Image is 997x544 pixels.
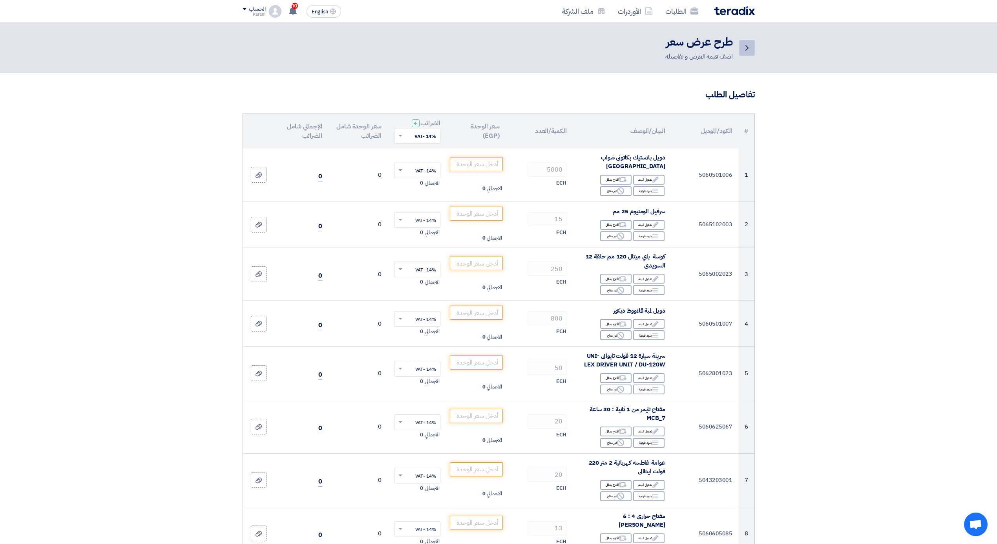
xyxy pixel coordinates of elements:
[556,229,566,236] span: ECH
[487,490,502,498] span: الاجمالي
[633,438,665,448] div: بنود فرعية
[612,2,659,20] a: الأوردرات
[450,256,503,270] input: أدخل سعر الوحدة
[556,278,566,286] span: ECH
[600,385,632,394] div: غير متاح
[589,458,665,476] span: عوامة غاطسه كهربائية 2 متر 220 فولت ايطالى
[590,405,665,423] span: مفتاح تايمر من 1 ثانية : 30 ساعة MCB_7
[450,306,503,320] input: أدخل سعر الوحدة
[556,431,566,439] span: ECH
[420,328,423,335] span: 0
[600,427,632,436] div: اقترح بدائل
[450,207,503,221] input: أدخل سعر الوحدة
[738,301,754,347] td: 4
[329,400,388,453] td: 0
[482,333,486,341] span: 0
[329,346,388,400] td: 0
[318,423,322,433] span: 0
[738,148,754,202] td: 1
[600,175,632,185] div: اقترح بدائل
[601,153,665,171] span: دويل بلاستيك بكاتونى شواب [GEOGRAPHIC_DATA]
[318,321,322,330] span: 0
[425,377,440,385] span: الاجمالي
[633,319,665,329] div: تعديل البند
[528,163,567,177] input: RFQ_STEP1.ITEMS.2.AMOUNT_TITLE
[394,521,441,537] ng-select: VAT
[329,301,388,347] td: 0
[318,477,322,487] span: 0
[600,330,632,340] div: غير متاح
[425,278,440,286] span: الاجمالي
[318,271,322,281] span: 0
[420,377,423,385] span: 0
[482,284,486,291] span: 0
[269,5,281,18] img: profile_test.png
[586,252,665,270] span: كوسة باي ميتال 120 مم حلقة 12 السويدى
[420,484,423,492] span: 0
[672,247,739,301] td: 5065002023
[318,172,322,181] span: 0
[249,6,266,13] div: الحساب
[425,431,440,439] span: الاجمالي
[556,179,566,187] span: ECH
[633,231,665,241] div: بنود فرعية
[665,52,733,61] div: اضف قيمه العرض و تفاصيله
[600,220,632,230] div: اقترح بدائل
[450,516,503,530] input: أدخل سعر الوحدة
[738,453,754,507] td: 7
[584,352,665,369] span: سرينة سيارة 12 فولت تايوانى UNI-LEX DRIVER UNIT / DU-120W
[964,513,988,536] a: دردشة مفتوحة
[672,148,739,202] td: 5060501006
[600,480,632,490] div: اقترح بدائل
[633,274,665,284] div: تعديل البند
[450,355,503,370] input: أدخل سعر الوحدة
[425,229,440,236] span: الاجمالي
[672,453,739,507] td: 5043203001
[506,114,573,148] th: الكمية/العدد
[243,12,266,16] div: Karam
[556,484,566,492] span: ECH
[425,484,440,492] span: الاجمالي
[329,453,388,507] td: 0
[318,530,322,540] span: 0
[482,490,486,498] span: 0
[672,114,739,148] th: الكود/الموديل
[528,262,567,276] input: RFQ_STEP1.ITEMS.2.AMOUNT_TITLE
[600,533,632,543] div: اقترح بدائل
[633,385,665,394] div: بنود فرعية
[659,2,705,20] a: الطلبات
[600,231,632,241] div: غير متاح
[633,175,665,185] div: تعديل البند
[556,2,612,20] a: ملف الشركة
[672,400,739,453] td: 5060625067
[394,262,441,277] ng-select: VAT
[482,383,486,391] span: 0
[528,414,567,429] input: RFQ_STEP1.ITEMS.2.AMOUNT_TITLE
[738,346,754,400] td: 5
[714,6,755,15] img: Teradix logo
[487,284,502,291] span: الاجمالي
[420,278,423,286] span: 0
[394,468,441,484] ng-select: VAT
[633,491,665,501] div: بنود فرعية
[420,431,423,439] span: 0
[600,438,632,448] div: غير متاح
[450,462,503,476] input: أدخل سعر الوحدة
[600,319,632,329] div: اقترح بدائل
[738,400,754,453] td: 6
[318,222,322,231] span: 0
[633,373,665,383] div: تعديل البند
[672,301,739,347] td: 5060501007
[672,346,739,400] td: 5062801023
[394,163,441,178] ng-select: VAT
[528,521,567,535] input: RFQ_STEP1.ITEMS.2.AMOUNT_TITLE
[243,89,755,101] h3: تفاصيل الطلب
[329,114,388,148] th: سعر الوحدة شامل الضرائب
[274,114,329,148] th: الإجمالي شامل الضرائب
[307,5,341,18] button: English
[487,333,502,341] span: الاجمالي
[528,311,567,325] input: RFQ_STEP1.ITEMS.2.AMOUNT_TITLE
[633,330,665,340] div: بنود فرعية
[318,370,322,380] span: 0
[413,119,417,128] span: +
